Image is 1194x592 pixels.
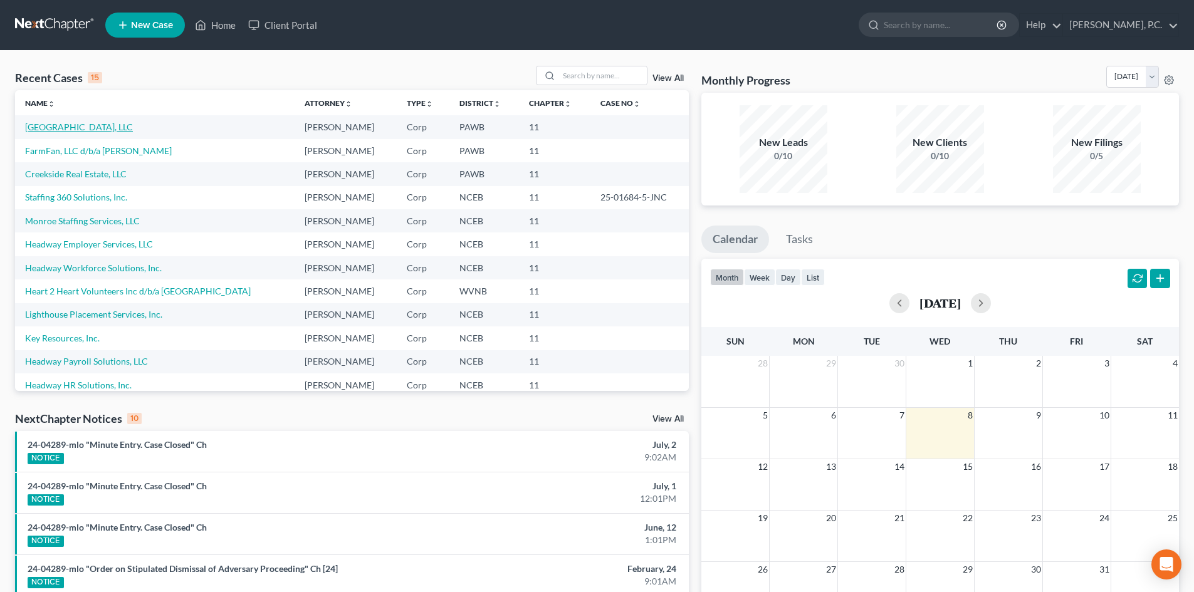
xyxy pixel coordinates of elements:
[1070,336,1083,346] span: Fri
[397,115,449,138] td: Corp
[775,226,824,253] a: Tasks
[740,135,827,150] div: New Leads
[295,279,397,303] td: [PERSON_NAME]
[25,356,148,366] a: Headway Payroll Solutions, LLC
[825,459,837,474] span: 13
[397,256,449,279] td: Corp
[1035,356,1042,371] span: 2
[397,326,449,350] td: Corp
[25,380,132,390] a: Headway HR Solutions, Inc.
[25,333,100,343] a: Key Resources, Inc.
[345,100,352,108] i: unfold_more
[919,296,961,309] h2: [DATE]
[726,336,745,346] span: Sun
[1053,150,1141,162] div: 0/5
[449,232,519,256] td: NCEB
[519,326,590,350] td: 11
[1098,562,1111,577] span: 31
[961,459,974,474] span: 15
[28,522,207,532] a: 24-04289-mlo "Minute Entry. Case Closed" Ch
[25,286,251,296] a: Heart 2 Heart Volunteers Inc d/b/a [GEOGRAPHIC_DATA]
[1098,408,1111,423] span: 10
[242,14,323,36] a: Client Portal
[28,439,207,450] a: 24-04289-mlo "Minute Entry. Case Closed" Ch
[397,303,449,326] td: Corp
[793,336,815,346] span: Mon
[25,262,162,273] a: Headway Workforce Solutions, Inc.
[600,98,641,108] a: Case Nounfold_more
[830,408,837,423] span: 6
[896,150,984,162] div: 0/10
[710,269,744,286] button: month
[961,511,974,526] span: 22
[25,145,172,156] a: FarmFan, LLC d/b/a [PERSON_NAME]
[468,575,676,588] div: 9:01AM
[590,186,689,209] td: 25-01684-5-JNC
[893,562,906,577] span: 28
[28,453,64,464] div: NOTICE
[449,186,519,209] td: NCEB
[397,186,449,209] td: Corp
[25,239,153,249] a: Headway Employer Services, LLC
[468,439,676,451] div: July, 2
[1098,511,1111,526] span: 24
[701,226,769,253] a: Calendar
[25,122,133,132] a: [GEOGRAPHIC_DATA], LLC
[1063,14,1178,36] a: [PERSON_NAME], P.C.
[48,100,55,108] i: unfold_more
[999,336,1017,346] span: Thu
[1020,14,1062,36] a: Help
[449,209,519,232] td: NCEB
[896,135,984,150] div: New Clients
[775,269,801,286] button: day
[468,563,676,575] div: February, 24
[449,279,519,303] td: WVNB
[295,350,397,373] td: [PERSON_NAME]
[801,269,825,286] button: list
[519,162,590,185] td: 11
[28,480,207,491] a: 24-04289-mlo "Minute Entry. Case Closed" Ch
[28,494,64,506] div: NOTICE
[519,373,590,397] td: 11
[1030,562,1042,577] span: 30
[744,269,775,286] button: week
[893,459,906,474] span: 14
[519,232,590,256] td: 11
[1030,511,1042,526] span: 23
[493,100,501,108] i: unfold_more
[519,279,590,303] td: 11
[449,326,519,350] td: NCEB
[449,256,519,279] td: NCEB
[825,511,837,526] span: 20
[468,521,676,534] div: June, 12
[1035,408,1042,423] span: 9
[295,232,397,256] td: [PERSON_NAME]
[295,209,397,232] td: [PERSON_NAME]
[529,98,572,108] a: Chapterunfold_more
[966,408,974,423] span: 8
[397,350,449,373] td: Corp
[397,209,449,232] td: Corp
[397,232,449,256] td: Corp
[295,326,397,350] td: [PERSON_NAME]
[397,162,449,185] td: Corp
[468,492,676,505] div: 12:01PM
[893,511,906,526] span: 21
[519,209,590,232] td: 11
[189,14,242,36] a: Home
[893,356,906,371] span: 30
[652,74,684,83] a: View All
[884,13,998,36] input: Search by name...
[757,562,769,577] span: 26
[28,563,338,574] a: 24-04289-mlo "Order on Stipulated Dismissal of Adversary Proceeding" Ch [24]
[397,279,449,303] td: Corp
[519,186,590,209] td: 11
[519,139,590,162] td: 11
[305,98,352,108] a: Attorneyunfold_more
[449,303,519,326] td: NCEB
[25,192,127,202] a: Staffing 360 Solutions, Inc.
[898,408,906,423] span: 7
[961,562,974,577] span: 29
[397,373,449,397] td: Corp
[633,100,641,108] i: unfold_more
